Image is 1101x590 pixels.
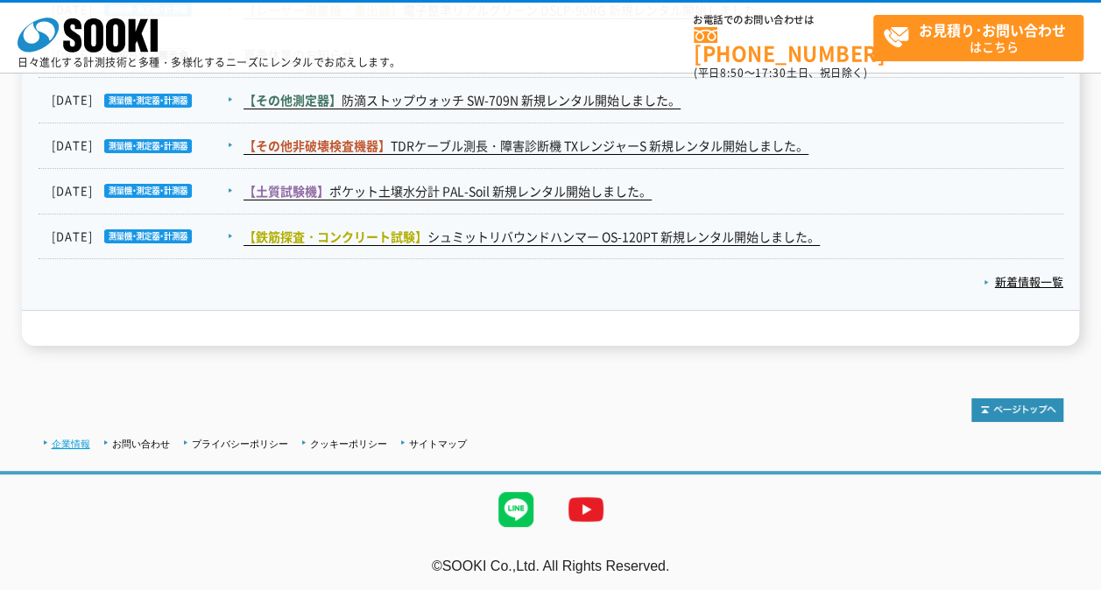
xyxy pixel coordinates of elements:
a: 【鉄筋探査・コンクリート試験】シュミットリバウンドハンマー OS-120PT 新規レンタル開始しました。 [243,228,820,246]
span: 8:50 [720,65,745,81]
a: 【その他測定器】防滴ストップウォッチ SW-709N 新規レンタル開始しました。 [243,91,681,109]
span: 【その他測定器】 [243,91,342,109]
img: LINE [481,474,551,544]
a: 【その他非破壊検査機器】TDRケーブル測長・障害診断機 TXレンジャーS 新規レンタル開始しました。 [243,137,808,155]
a: プライバシーポリシー [192,439,288,449]
img: トップページへ [971,398,1063,422]
a: お問い合わせ [112,439,170,449]
a: 企業情報 [52,439,90,449]
img: YouTube [551,474,621,544]
span: 【土質試験機】 [243,182,329,200]
p: 日々進化する計測技術と多種・多様化するニーズにレンタルでお応えします。 [18,57,401,67]
span: 【鉄筋探査・コンクリート試験】 [243,228,427,245]
a: [PHONE_NUMBER] [694,27,873,63]
span: 17:30 [755,65,787,81]
dt: [DATE] [52,228,242,246]
span: はこちら [883,16,1083,60]
a: 【土質試験機】ポケット土壌水分計 PAL-Soil 新規レンタル開始しました。 [243,182,652,200]
a: 新着情報一覧 [984,273,1063,290]
img: 測量機・測定器・計測器 [93,229,192,243]
dt: [DATE] [52,137,242,155]
dt: [DATE] [52,182,242,200]
a: サイトマップ [409,439,467,449]
img: 測量機・測定器・計測器 [93,184,192,198]
strong: お見積り･お問い合わせ [919,19,1066,40]
dt: [DATE] [52,91,242,109]
img: 測量機・測定器・計測器 [93,139,192,153]
span: お電話でのお問い合わせは [694,15,873,25]
a: お見積り･お問い合わせはこちら [873,15,1083,61]
span: 【その他非破壊検査機器】 [243,137,391,154]
span: (平日 ～ 土日、祝日除く) [694,65,867,81]
a: クッキーポリシー [310,439,387,449]
img: 測量機・測定器・計測器 [93,94,192,108]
